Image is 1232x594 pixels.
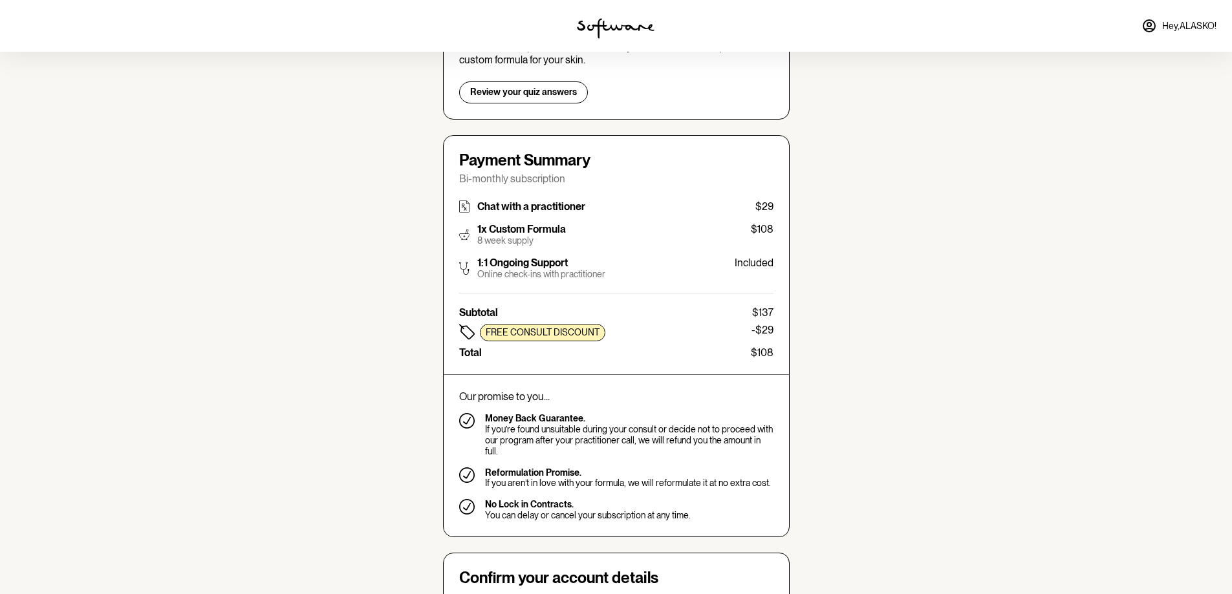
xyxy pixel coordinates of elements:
[485,424,773,456] p: If you’re found unsuitable during your consult or decide not to proceed with our program after yo...
[477,269,605,280] p: Online check-ins with practitioner
[459,223,470,246] img: pestle.f16909dd4225f63b0d6ee9b76b35a287.svg
[485,467,771,478] p: Reformulation Promise.
[752,306,773,319] p: $137
[577,18,654,39] img: software logo
[477,223,566,235] p: 1x Custom Formula
[751,346,773,359] p: $108
[459,346,482,359] p: Total
[477,257,605,269] p: 1:1 Ongoing Support
[477,235,566,246] p: 8 week supply
[459,173,773,185] p: Bi-monthly subscription
[485,478,771,489] p: If you aren’t in love with your formula, we will reformulate it at no extra cost.
[755,200,773,213] p: $29
[485,413,773,424] p: Money Back Guarantee.
[459,41,773,65] p: What’s next? A practitioner will review your information and prescribe a custom formula for your ...
[459,151,773,170] h4: Payment Summary
[459,257,470,280] img: stethoscope.5f141d3bcbac86e61a2636bce6edb64e.svg
[735,257,773,269] p: Included
[751,324,773,341] p: -$29
[459,413,475,429] img: tick-v2.e161c03b886f2161ea3cde8d60c66ff5.svg
[459,200,470,213] img: rx.66c3f86e40d40b9a5fce4457888fba40.svg
[470,87,577,98] span: Review your quiz answers
[1162,21,1216,32] span: Hey, ALASKO !
[485,510,691,521] p: You can delay or cancel your subscription at any time.
[477,200,585,213] p: Chat with a practitioner
[751,223,773,235] p: $108
[1134,10,1224,41] a: Hey,ALASKO!
[459,306,498,319] p: Subtotal
[459,81,588,103] button: Review your quiz answers
[485,499,691,510] p: No Lock in Contracts.
[459,499,475,514] img: tick-v2.e161c03b886f2161ea3cde8d60c66ff5.svg
[459,390,773,403] p: Our promise to you...
[459,467,475,483] img: tick-v2.e161c03b886f2161ea3cde8d60c66ff5.svg
[459,569,773,588] h4: Confirm your account details
[486,327,600,338] p: Free consult discount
